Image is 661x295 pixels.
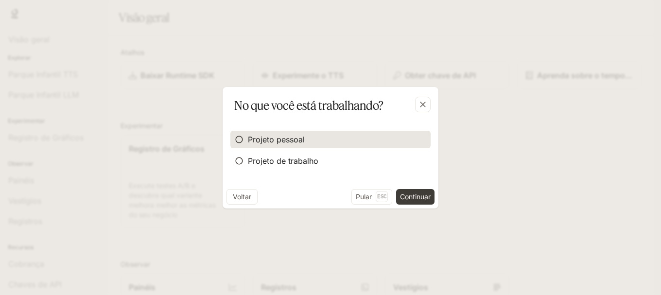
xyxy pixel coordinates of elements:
[396,189,435,205] button: Continuar
[248,135,305,144] font: Projeto pessoal
[377,193,386,200] font: Esc
[248,156,318,166] font: Projeto de trabalho
[356,192,372,201] font: Pular
[351,189,392,205] button: PularEsc
[233,192,251,201] font: Voltar
[400,192,431,201] font: Continuar
[234,98,383,113] font: No que você está trabalhando?
[226,189,258,205] button: Voltar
